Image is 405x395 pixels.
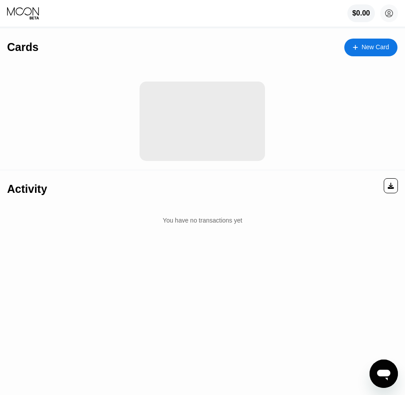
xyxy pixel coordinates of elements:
[344,39,397,56] div: New Card
[7,183,47,196] div: Activity
[7,41,39,54] div: Cards
[370,360,398,388] iframe: Button to launch messaging window
[352,9,370,17] div: $0.00
[362,43,389,51] div: New Card
[7,208,398,233] div: You have no transactions yet
[347,4,375,22] div: $0.00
